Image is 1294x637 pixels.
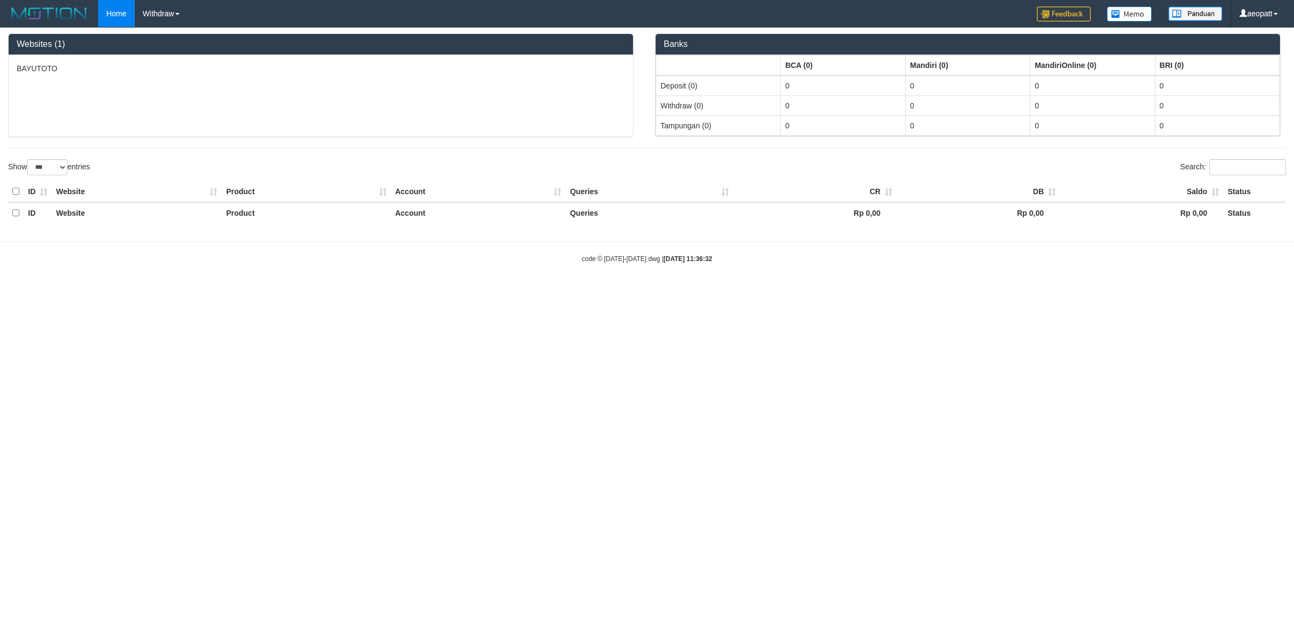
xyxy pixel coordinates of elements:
td: 0 [905,76,1030,96]
td: Withdraw (0) [656,95,781,115]
td: 0 [905,115,1030,135]
label: Search: [1180,159,1286,175]
th: Group: activate to sort column ascending [1155,55,1279,76]
th: Status [1223,202,1286,223]
th: Rp 0,00 [733,202,897,223]
th: CR [733,181,897,202]
th: Rp 0,00 [897,202,1060,223]
th: Status [1223,181,1286,202]
th: Account [391,181,566,202]
strong: [DATE] 11:36:32 [664,255,712,263]
td: 0 [1155,76,1279,96]
h3: Websites (1) [17,39,625,49]
label: Show entries [8,159,90,175]
select: Showentries [27,159,67,175]
img: MOTION_logo.png [8,5,90,22]
input: Search: [1209,159,1286,175]
th: Website [52,181,222,202]
td: 0 [781,95,905,115]
td: 0 [1030,95,1155,115]
th: Queries [566,202,733,223]
th: ID [24,181,52,202]
p: BAYUTOTO [17,63,625,74]
th: Product [222,202,391,223]
td: 0 [1030,76,1155,96]
img: Feedback.jpg [1037,6,1091,22]
td: 0 [1030,115,1155,135]
td: 0 [1155,115,1279,135]
td: Tampungan (0) [656,115,781,135]
th: Product [222,181,391,202]
th: Queries [566,181,733,202]
td: 0 [1155,95,1279,115]
th: Group: activate to sort column ascending [1030,55,1155,76]
td: 0 [905,95,1030,115]
small: code © [DATE]-[DATE] dwg | [582,255,712,263]
th: Group: activate to sort column ascending [781,55,905,76]
th: Website [52,202,222,223]
th: Group: activate to sort column ascending [656,55,781,76]
th: Rp 0,00 [1060,202,1223,223]
td: 0 [781,76,905,96]
img: panduan.png [1168,6,1222,21]
th: DB [897,181,1060,202]
th: ID [24,202,52,223]
th: Account [391,202,566,223]
h3: Banks [664,39,1272,49]
img: Button%20Memo.svg [1107,6,1152,22]
th: Saldo [1060,181,1223,202]
td: 0 [781,115,905,135]
td: Deposit (0) [656,76,781,96]
th: Group: activate to sort column ascending [905,55,1030,76]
